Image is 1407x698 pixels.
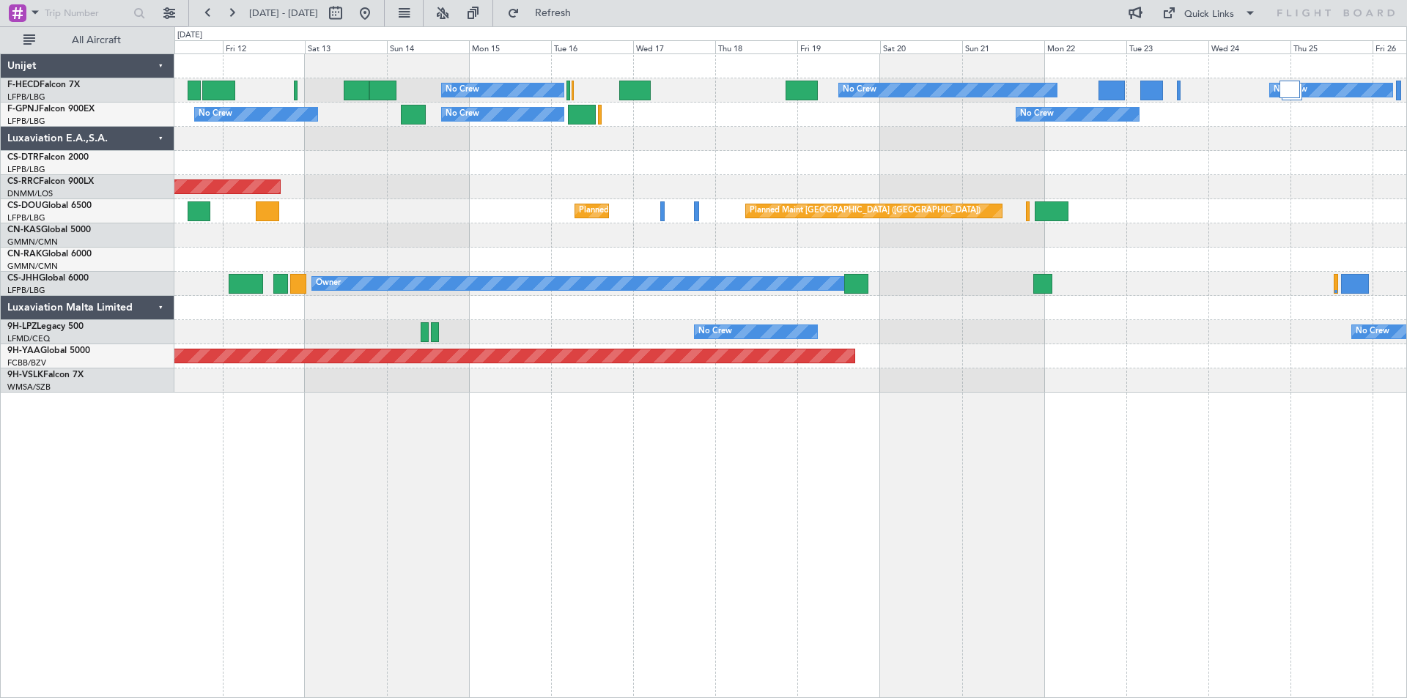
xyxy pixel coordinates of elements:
a: FCBB/BZV [7,357,46,368]
a: WMSA/SZB [7,382,51,393]
div: Sat 20 [880,40,962,53]
div: Tue 23 [1126,40,1208,53]
a: F-HECDFalcon 7X [7,81,80,89]
span: CS-DOU [7,201,42,210]
span: [DATE] - [DATE] [249,7,318,20]
div: No Crew [199,103,232,125]
div: Planned Maint [GEOGRAPHIC_DATA] ([GEOGRAPHIC_DATA]) [750,200,981,222]
div: No Crew [843,79,876,101]
span: CS-JHH [7,274,39,283]
button: All Aircraft [16,29,159,52]
span: 9H-YAA [7,346,40,355]
a: 9H-YAAGlobal 5000 [7,346,90,355]
a: LFPB/LBG [7,212,45,223]
a: GMMN/CMN [7,261,58,272]
span: CN-RAK [7,250,42,259]
div: Mon 15 [469,40,551,53]
div: Sat 13 [305,40,387,53]
div: Thu 11 [141,40,223,53]
a: LFPB/LBG [7,116,45,127]
div: No Crew [446,103,479,125]
span: 9H-LPZ [7,322,37,331]
div: No Crew [1274,79,1307,101]
a: DNMM/LOS [7,188,53,199]
button: Quick Links [1155,1,1263,25]
a: LFPB/LBG [7,92,45,103]
div: Mon 22 [1044,40,1126,53]
span: F-HECD [7,81,40,89]
div: No Crew [1356,321,1389,343]
a: LFPB/LBG [7,164,45,175]
div: Planned Maint [GEOGRAPHIC_DATA] ([GEOGRAPHIC_DATA]) [579,200,810,222]
div: [DATE] [177,29,202,42]
span: 9H-VSLK [7,371,43,379]
a: 9H-VSLKFalcon 7X [7,371,84,379]
a: 9H-LPZLegacy 500 [7,322,84,331]
a: LFPB/LBG [7,285,45,296]
span: All Aircraft [38,35,155,45]
div: Thu 25 [1290,40,1373,53]
div: No Crew [446,79,479,101]
div: Fri 19 [797,40,879,53]
div: Thu 18 [715,40,797,53]
div: No Crew [1020,103,1054,125]
div: Owner [316,272,341,294]
a: CS-DOUGlobal 6500 [7,201,92,210]
span: CN-KAS [7,226,41,234]
a: CN-KASGlobal 5000 [7,226,91,234]
span: CS-DTR [7,153,39,162]
div: No Crew [698,321,732,343]
a: LFMD/CEQ [7,333,50,344]
div: Tue 16 [551,40,633,53]
input: Trip Number [45,2,129,24]
div: Quick Links [1184,7,1234,22]
a: CS-DTRFalcon 2000 [7,153,89,162]
div: Wed 17 [633,40,715,53]
a: F-GPNJFalcon 900EX [7,105,95,114]
span: CS-RRC [7,177,39,186]
div: Fri 12 [223,40,305,53]
span: Refresh [522,8,584,18]
a: CN-RAKGlobal 6000 [7,250,92,259]
button: Refresh [501,1,588,25]
a: GMMN/CMN [7,237,58,248]
div: Sun 14 [387,40,469,53]
a: CS-RRCFalcon 900LX [7,177,94,186]
a: CS-JHHGlobal 6000 [7,274,89,283]
div: Sun 21 [962,40,1044,53]
div: Wed 24 [1208,40,1290,53]
span: F-GPNJ [7,105,39,114]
